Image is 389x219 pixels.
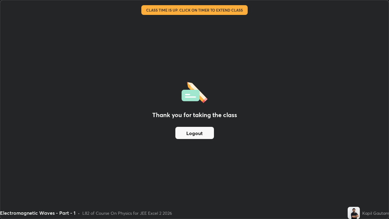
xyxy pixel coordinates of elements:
h2: Thank you for taking the class [152,110,237,120]
div: Kapil Gautam [362,210,389,216]
img: 00bbc326558d46f9aaf65f1f5dcb6be8.jpg [348,207,360,219]
div: • [78,210,80,216]
div: L82 of Course On Physics for JEE Excel 2 2026 [82,210,172,216]
button: Logout [175,127,214,139]
img: offlineFeedback.1438e8b3.svg [181,80,208,103]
